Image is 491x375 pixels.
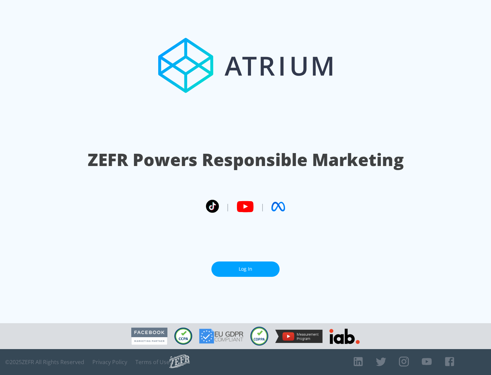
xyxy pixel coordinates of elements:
img: Facebook Marketing Partner [131,328,167,345]
img: YouTube Measurement Program [275,330,323,343]
h1: ZEFR Powers Responsible Marketing [88,148,404,171]
span: © 2025 ZEFR All Rights Reserved [5,359,84,365]
img: COPPA Compliant [250,327,268,346]
a: Privacy Policy [92,359,127,365]
img: CCPA Compliant [174,328,192,345]
img: IAB [329,329,360,344]
a: Log In [211,261,280,277]
img: GDPR Compliant [199,329,243,344]
span: | [226,201,230,212]
span: | [261,201,265,212]
a: Terms of Use [135,359,169,365]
